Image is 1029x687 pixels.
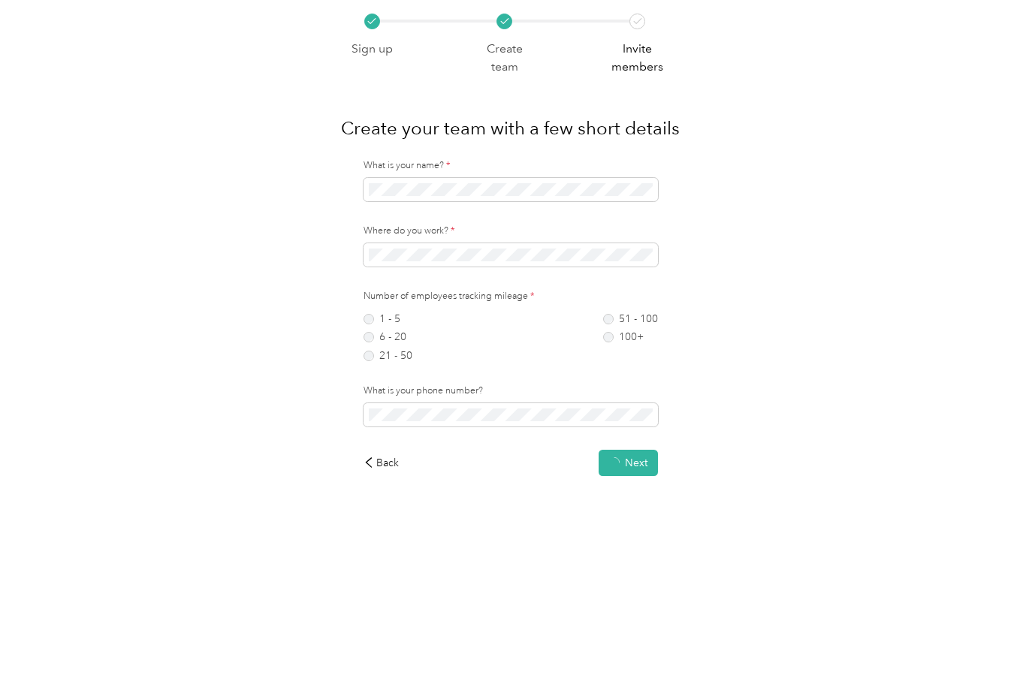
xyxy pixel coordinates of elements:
label: 6 - 20 [364,332,412,342]
p: Invite members [606,40,669,77]
div: Back [364,455,400,471]
label: What is your name? [364,159,658,173]
h1: Create your team with a few short details [341,110,680,146]
label: 100+ [603,332,658,342]
label: 21 - 50 [364,351,412,361]
label: 51 - 100 [603,314,658,324]
label: Number of employees tracking mileage [364,290,658,303]
iframe: Everlance-gr Chat Button Frame [945,603,1029,687]
label: What is your phone number? [364,384,658,398]
button: Next [599,450,658,476]
label: Where do you work? [364,224,658,238]
label: 1 - 5 [364,314,412,324]
p: Create team [473,40,536,77]
p: Sign up [352,40,393,59]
